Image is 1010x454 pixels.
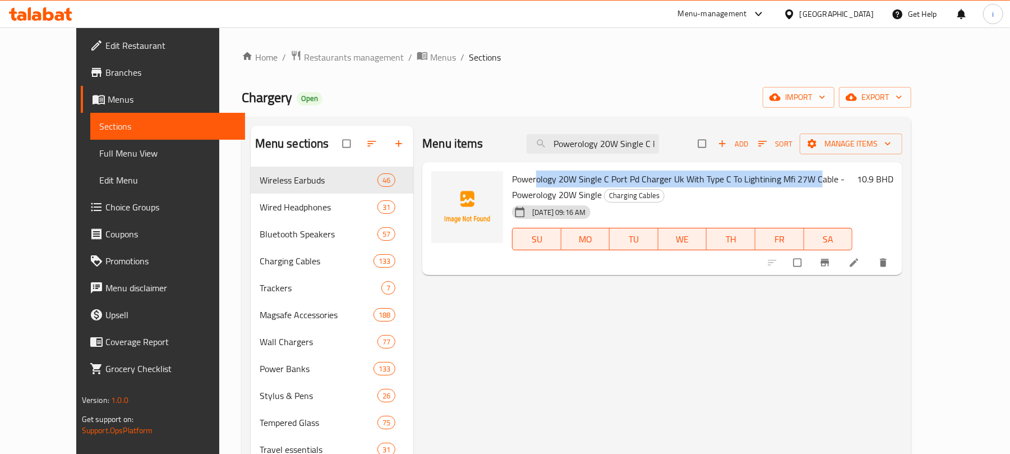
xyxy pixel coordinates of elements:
span: 188 [374,310,395,320]
button: MO [561,228,610,250]
a: Menus [417,50,456,65]
button: TH [707,228,755,250]
span: Magsafe Accessories [260,308,373,322]
span: Wired Headphones [260,200,377,214]
span: TH [711,231,751,247]
span: TU [614,231,654,247]
span: Grocery Checklist [105,362,236,375]
span: Menus [108,93,236,106]
h2: Menu sections [255,135,329,152]
span: 133 [374,364,395,374]
button: WE [658,228,707,250]
a: Restaurants management [290,50,404,65]
div: Bluetooth Speakers57 [251,221,414,247]
img: Powerology 20W Single C Port Pd Charger Uk With Type C To Lightining Mfi 27W Cable -Powerology 20... [431,171,503,243]
div: items [377,200,395,214]
div: Menu-management [678,7,747,21]
span: Restaurants management [304,51,404,64]
span: Menu disclaimer [105,281,236,295]
span: Branches [105,66,236,79]
span: [DATE] 09:16 AM [528,207,590,218]
a: Promotions [81,247,245,274]
span: Chargery [242,85,292,110]
div: items [381,281,395,295]
span: Tempered Glass [260,416,377,429]
span: Promotions [105,254,236,268]
div: Charging Cables133 [251,247,414,274]
button: Add [715,135,751,153]
div: Wireless Earbuds46 [251,167,414,194]
span: 7 [382,283,395,294]
span: 1.0.0 [111,393,128,407]
span: Version: [82,393,109,407]
span: Upsell [105,308,236,322]
button: delete [871,250,898,275]
span: 46 [378,175,395,186]
nav: breadcrumb [242,50,912,65]
span: FR [760,231,800,247]
span: Coverage Report [105,335,236,348]
span: Bluetooth Speakers [260,227,377,241]
a: Upsell [81,301,245,328]
span: export [848,90,902,104]
a: Support.OpsPlatform [82,423,153,438]
span: Add item [715,135,751,153]
span: import [772,90,825,104]
span: Sections [469,51,501,64]
a: Menu disclaimer [81,274,245,301]
div: Trackers7 [251,274,414,301]
span: Sections [99,120,236,133]
button: export [839,87,911,108]
div: Magsafe Accessories188 [251,301,414,328]
div: Tempered Glass75 [251,409,414,436]
span: 57 [378,229,395,240]
span: Select to update [787,252,810,273]
span: Manage items [809,137,893,151]
div: items [377,227,395,241]
div: items [377,173,395,187]
span: Wall Chargers [260,335,377,348]
div: Power Banks133 [251,355,414,382]
div: items [373,308,395,322]
a: Coverage Report [81,328,245,355]
span: Trackers [260,281,381,295]
button: TU [610,228,658,250]
a: Home [242,51,278,64]
li: / [282,51,286,64]
span: 77 [378,337,395,347]
a: Edit Restaurant [81,32,245,59]
a: Grocery Checklist [81,355,245,382]
div: Wired Headphones31 [251,194,414,221]
div: Charging Cables [604,189,665,203]
button: FR [755,228,804,250]
span: Sort [758,137,792,150]
a: Menus [81,86,245,113]
span: Get support on: [82,412,133,427]
span: SA [809,231,848,247]
div: Stylus & Pens26 [251,382,414,409]
div: [GEOGRAPHIC_DATA] [800,8,874,20]
span: Charging Cables [260,254,373,268]
span: Open [297,94,322,103]
span: Edit Menu [99,173,236,187]
span: Powerology 20W Single C Port Pd Charger Uk With Type C To Lightining Mfi 27W Cable -Powerology 20... [512,171,845,203]
span: Choice Groups [105,200,236,214]
button: Branch-specific-item [813,250,840,275]
div: items [377,389,395,402]
li: / [460,51,464,64]
a: Edit menu item [848,257,862,268]
div: Wall Chargers77 [251,328,414,355]
span: MO [566,231,606,247]
span: Add [718,137,748,150]
span: SU [517,231,556,247]
li: / [408,51,412,64]
span: 133 [374,256,395,267]
span: Full Menu View [99,146,236,160]
span: Stylus & Pens [260,389,377,402]
button: Sort [755,135,795,153]
span: Coupons [105,227,236,241]
span: 75 [378,418,395,428]
button: SU [512,228,561,250]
